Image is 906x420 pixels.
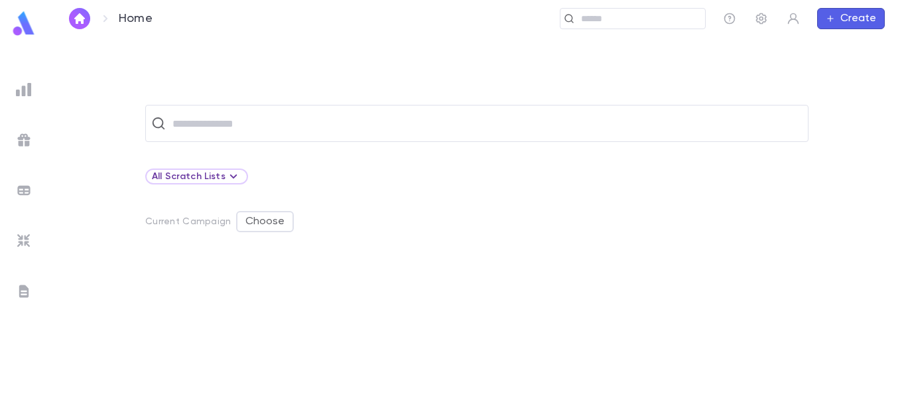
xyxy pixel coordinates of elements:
img: letters_grey.7941b92b52307dd3b8a917253454ce1c.svg [16,283,32,299]
p: Current Campaign [145,216,231,227]
img: batches_grey.339ca447c9d9533ef1741baa751efc33.svg [16,182,32,198]
img: home_white.a664292cf8c1dea59945f0da9f25487c.svg [72,13,88,24]
img: logo [11,11,37,36]
p: Home [119,11,153,26]
div: All Scratch Lists [145,169,248,184]
img: imports_grey.530a8a0e642e233f2baf0ef88e8c9fcb.svg [16,233,32,249]
button: Choose [236,211,294,232]
div: All Scratch Lists [152,169,241,184]
img: reports_grey.c525e4749d1bce6a11f5fe2a8de1b229.svg [16,82,32,98]
button: Create [817,8,885,29]
img: campaigns_grey.99e729a5f7ee94e3726e6486bddda8f1.svg [16,132,32,148]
